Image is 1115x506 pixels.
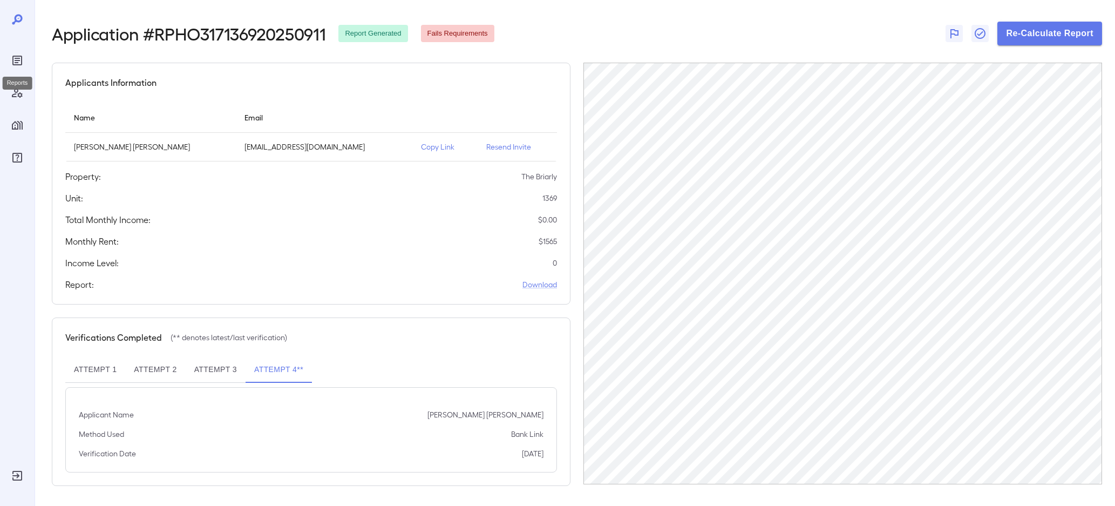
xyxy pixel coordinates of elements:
[65,102,557,161] table: simple table
[9,467,26,484] div: Log Out
[65,102,236,133] th: Name
[521,171,557,182] p: The Briarly
[542,193,557,204] p: 1369
[522,448,543,459] p: [DATE]
[9,84,26,102] div: Manage Users
[125,357,185,383] button: Attempt 2
[997,22,1102,45] button: Re-Calculate Report
[538,214,557,225] p: $ 0.00
[65,257,119,269] h5: Income Level:
[65,235,119,248] h5: Monthly Rent:
[971,25,989,42] button: Close Report
[79,448,136,459] p: Verification Date
[65,331,162,344] h5: Verifications Completed
[65,170,101,183] h5: Property:
[421,29,494,39] span: Fails Requirements
[171,332,287,343] p: (** denotes latest/last verification)
[79,429,124,440] p: Method Used
[65,213,151,226] h5: Total Monthly Income:
[522,279,557,290] a: Download
[421,141,468,152] p: Copy Link
[79,409,134,420] p: Applicant Name
[3,77,32,90] div: Reports
[486,141,548,152] p: Resend Invite
[338,29,407,39] span: Report Generated
[65,278,94,291] h5: Report:
[553,258,557,268] p: 0
[65,192,83,205] h5: Unit:
[65,76,157,89] h5: Applicants Information
[9,52,26,69] div: Reports
[236,102,412,133] th: Email
[65,357,125,383] button: Attempt 1
[246,357,312,383] button: Attempt 4**
[539,236,557,247] p: $ 1565
[9,149,26,166] div: FAQ
[427,409,543,420] p: [PERSON_NAME] [PERSON_NAME]
[244,141,404,152] p: [EMAIL_ADDRESS][DOMAIN_NAME]
[74,141,227,152] p: [PERSON_NAME] [PERSON_NAME]
[946,25,963,42] button: Flag Report
[511,429,543,440] p: Bank Link
[9,117,26,134] div: Manage Properties
[186,357,246,383] button: Attempt 3
[52,24,325,43] h2: Application # RPHO317136920250911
